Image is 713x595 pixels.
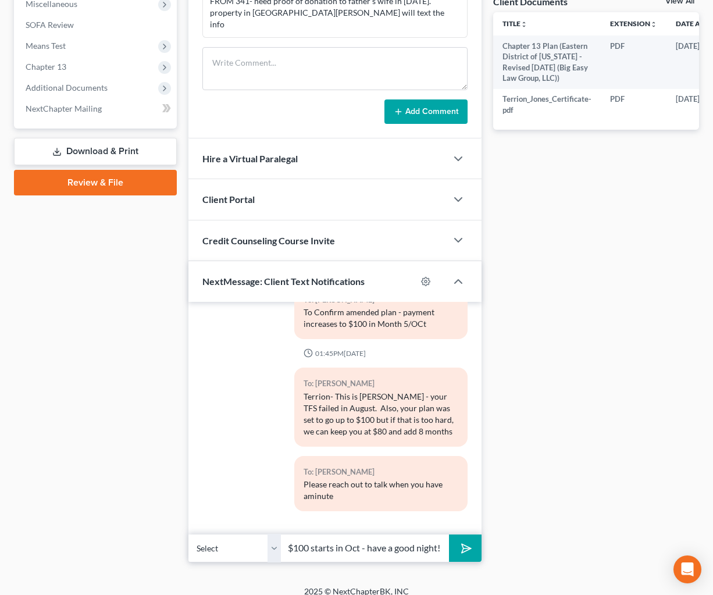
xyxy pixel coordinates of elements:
span: Hire a Virtual Paralegal [202,153,298,164]
a: Titleunfold_more [502,19,527,28]
span: Credit Counseling Course Invite [202,235,335,246]
td: PDF [601,35,666,89]
a: SOFA Review [16,15,177,35]
i: unfold_more [521,21,527,28]
a: Download & Print [14,138,177,165]
div: Open Intercom Messenger [673,555,701,583]
a: NextChapter Mailing [16,98,177,119]
td: Chapter 13 Plan (Eastern District of [US_STATE] - Revised [DATE] (Big Easy Law Group, LLC)) [493,35,601,89]
a: Review & File [14,170,177,195]
span: Client Portal [202,194,255,205]
i: unfold_more [650,21,657,28]
span: Means Test [26,41,66,51]
button: Add Comment [384,99,468,124]
span: NextMessage: Client Text Notifications [202,276,365,287]
td: PDF [601,89,666,121]
span: Additional Documents [26,83,108,92]
div: To Confirm amended plan - payment increases to $100 in Month 5/OCt [304,307,458,330]
a: Extensionunfold_more [610,19,657,28]
td: Terrion_Jones_Certificate-pdf [493,89,601,121]
span: NextChapter Mailing [26,104,102,113]
input: Say something... [281,534,450,562]
div: To: [PERSON_NAME] [304,377,458,390]
div: Terrion- This is [PERSON_NAME] - your TFS failed in August. Also, your plan was set to go up to $... [304,391,458,437]
div: Please reach out to talk when you have aminute [304,479,458,502]
span: SOFA Review [26,20,74,30]
div: 01:45PM[DATE] [202,348,468,358]
div: To: [PERSON_NAME] [304,465,458,479]
span: Chapter 13 [26,62,66,72]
